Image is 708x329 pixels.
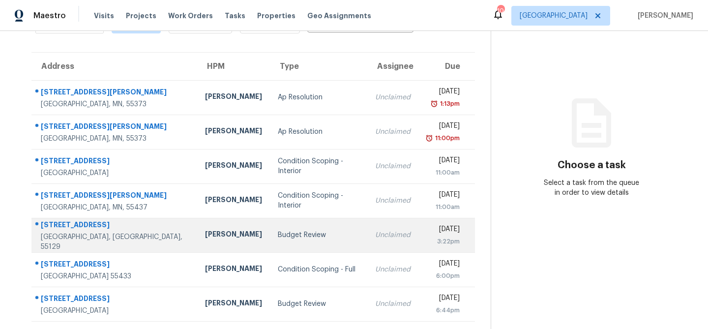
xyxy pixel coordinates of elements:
th: Address [31,53,197,80]
span: [PERSON_NAME] [634,11,693,21]
div: Unclaimed [375,299,411,309]
div: Condition Scoping - Full [278,265,360,274]
div: 11:00pm [433,133,460,143]
div: [STREET_ADDRESS] [41,294,189,306]
span: Projects [126,11,156,21]
div: [PERSON_NAME] [205,160,262,173]
div: 11:00am [426,202,459,212]
span: Geo Assignments [307,11,371,21]
th: HPM [197,53,270,80]
div: [STREET_ADDRESS] [41,259,189,271]
span: Maestro [33,11,66,21]
div: Select a task from the queue in order to view details [541,178,642,198]
div: [PERSON_NAME] [205,229,262,241]
div: [GEOGRAPHIC_DATA] [41,168,189,178]
span: Work Orders [168,11,213,21]
span: Visits [94,11,114,21]
th: Assignee [367,53,418,80]
div: Ap Resolution [278,92,360,102]
div: [GEOGRAPHIC_DATA], [GEOGRAPHIC_DATA], 55129 [41,232,189,252]
div: [GEOGRAPHIC_DATA], MN, 55373 [41,99,189,109]
div: [GEOGRAPHIC_DATA] 55433 [41,271,189,281]
div: [PERSON_NAME] [205,195,262,207]
div: [PERSON_NAME] [205,126,262,138]
div: [GEOGRAPHIC_DATA] [41,306,189,316]
div: 6:00pm [426,271,459,281]
div: [STREET_ADDRESS][PERSON_NAME] [41,87,189,99]
div: [STREET_ADDRESS][PERSON_NAME] [41,121,189,134]
div: [PERSON_NAME] [205,264,262,276]
div: [DATE] [426,87,459,99]
h3: Choose a task [558,160,626,170]
div: [DATE] [426,293,459,305]
span: Properties [257,11,295,21]
div: 1:13pm [438,99,460,109]
div: [STREET_ADDRESS] [41,220,189,232]
div: Condition Scoping - Interior [278,156,360,176]
div: 6:44pm [426,305,459,315]
img: Overdue Alarm Icon [425,133,433,143]
img: Overdue Alarm Icon [430,99,438,109]
div: 11:00am [426,168,459,178]
div: [GEOGRAPHIC_DATA], MN, 55437 [41,203,189,212]
div: [GEOGRAPHIC_DATA], MN, 55373 [41,134,189,144]
div: Ap Resolution [278,127,360,137]
div: [DATE] [426,190,459,202]
span: [GEOGRAPHIC_DATA] [520,11,588,21]
div: [DATE] [426,224,459,237]
div: Budget Review [278,230,360,240]
div: Unclaimed [375,196,411,206]
div: 3:22pm [426,237,459,246]
th: Type [270,53,368,80]
div: Unclaimed [375,161,411,171]
div: [STREET_ADDRESS] [41,156,189,168]
div: Condition Scoping - Interior [278,191,360,210]
th: Due [418,53,474,80]
div: 10 [497,6,504,16]
div: Unclaimed [375,230,411,240]
div: [PERSON_NAME] [205,91,262,104]
div: [PERSON_NAME] [205,298,262,310]
span: Tasks [225,12,245,19]
div: Budget Review [278,299,360,309]
div: [DATE] [426,121,459,133]
div: [DATE] [426,155,459,168]
div: [STREET_ADDRESS][PERSON_NAME] [41,190,189,203]
div: Unclaimed [375,92,411,102]
div: Unclaimed [375,127,411,137]
div: [DATE] [426,259,459,271]
div: Unclaimed [375,265,411,274]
